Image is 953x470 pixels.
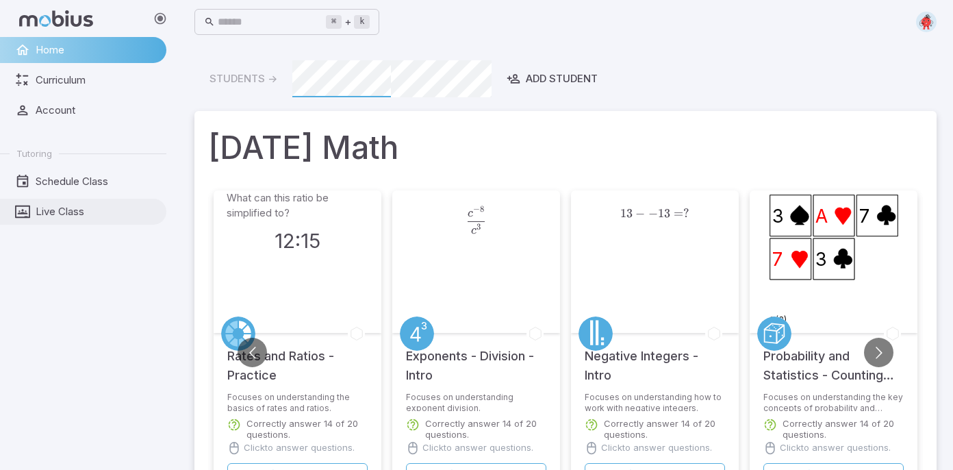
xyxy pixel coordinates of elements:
[406,392,546,411] p: Focuses on understanding exponent division.
[227,392,368,411] p: Focuses on understanding the basics of rates and ratios.
[36,73,157,88] span: Curriculum
[425,418,546,440] p: Correctly answer 14 of 20 questions.
[783,418,904,440] p: Correctly answer 14 of 20 questions.
[601,441,712,455] p: Click to answer questions.
[635,206,645,221] span: −
[406,333,546,385] h5: Exponents - Division - Intro
[585,333,725,385] h5: Negative Integers - Intro
[473,204,480,214] span: −
[326,15,342,29] kbd: ⌘
[648,206,658,221] span: −
[36,174,157,189] span: Schedule Class
[916,12,937,32] img: circle.svg
[859,205,869,227] text: 7
[485,206,486,225] span: ​
[227,333,368,385] h5: Rates and Ratios - Practice
[480,204,484,214] span: 8
[620,206,633,221] span: 13
[238,338,267,367] button: Go to previous slide
[763,392,904,411] p: Focuses on understanding the key concepts of probability and counting.
[221,317,255,351] a: Rates/Ratios
[326,14,370,30] div: +
[658,206,670,221] span: 13
[354,15,370,29] kbd: k
[275,226,320,256] h3: 12:15
[468,208,473,219] span: c
[476,222,481,232] span: 3
[674,206,683,221] span: =
[772,248,783,270] text: 7
[780,441,891,455] p: Click to answer questions.
[36,103,157,118] span: Account
[579,317,613,351] a: Numbers
[772,205,784,227] text: 3
[244,441,355,455] p: Click to answer questions.
[422,441,533,455] p: Click to answer questions.
[36,42,157,58] span: Home
[604,418,725,440] p: Correctly answer 14 of 20 questions.
[246,418,368,440] p: Correctly answer 14 of 20 questions.
[770,314,786,325] text: P(3)
[864,338,893,367] button: Go to next slide
[36,204,157,219] span: Live Class
[471,225,476,236] span: c
[683,206,689,221] span: ?
[507,71,598,86] div: Add Student
[757,317,791,351] a: Probability
[815,205,828,227] text: A
[585,392,725,411] p: Focuses on understanding how to work with negative integers.
[227,190,369,221] p: What can this ratio be simplified to?
[400,317,434,351] a: Exponents
[208,125,923,171] h1: [DATE] Math
[763,333,904,385] h5: Probability and Statistics - Counting and Probability Foundations
[815,248,827,270] text: 3
[16,147,52,160] span: Tutoring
